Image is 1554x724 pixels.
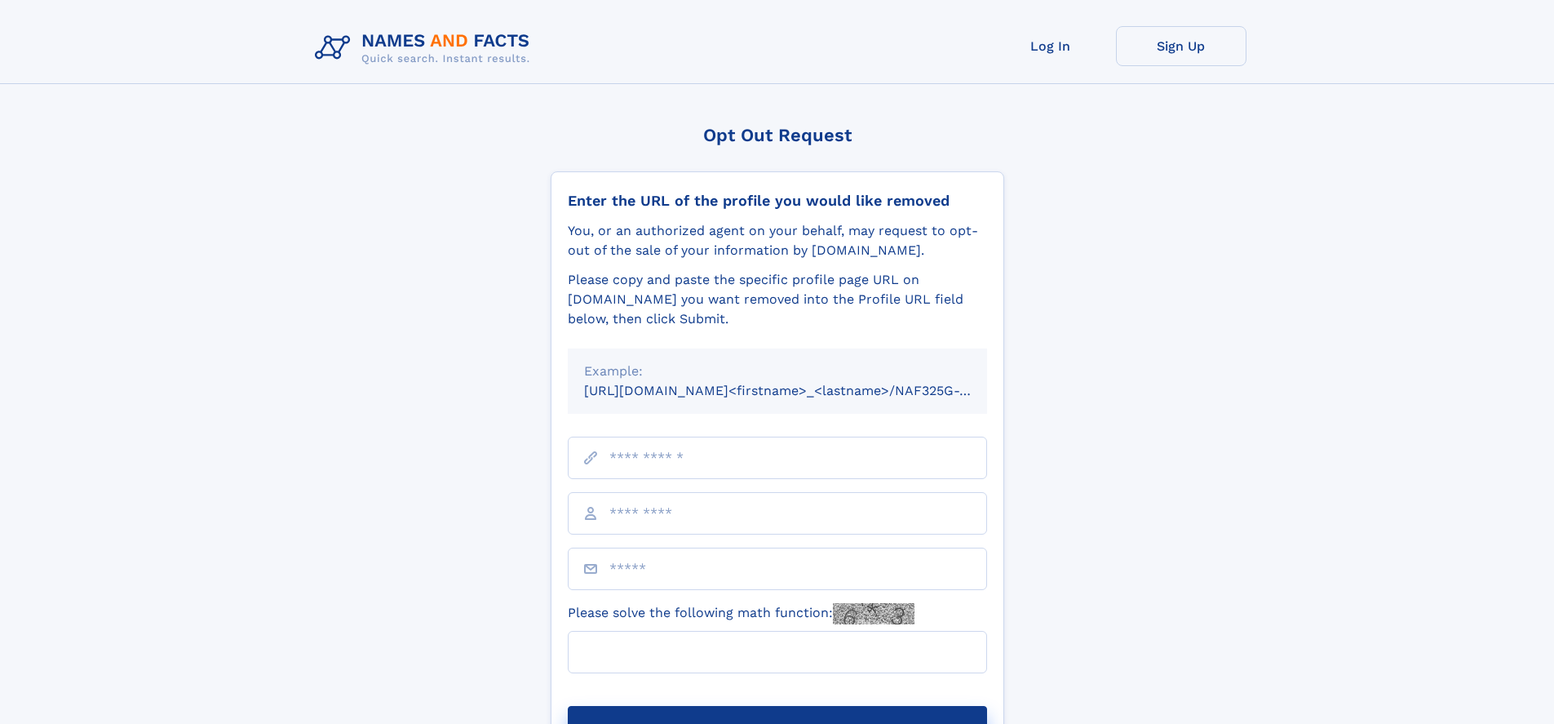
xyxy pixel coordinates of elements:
[308,26,543,70] img: Logo Names and Facts
[551,125,1004,145] div: Opt Out Request
[568,221,987,260] div: You, or an authorized agent on your behalf, may request to opt-out of the sale of your informatio...
[985,26,1116,66] a: Log In
[568,270,987,329] div: Please copy and paste the specific profile page URL on [DOMAIN_NAME] you want removed into the Pr...
[584,362,971,381] div: Example:
[568,603,914,624] label: Please solve the following math function:
[568,192,987,210] div: Enter the URL of the profile you would like removed
[584,383,1018,398] small: [URL][DOMAIN_NAME]<firstname>_<lastname>/NAF325G-xxxxxxxx
[1116,26,1246,66] a: Sign Up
